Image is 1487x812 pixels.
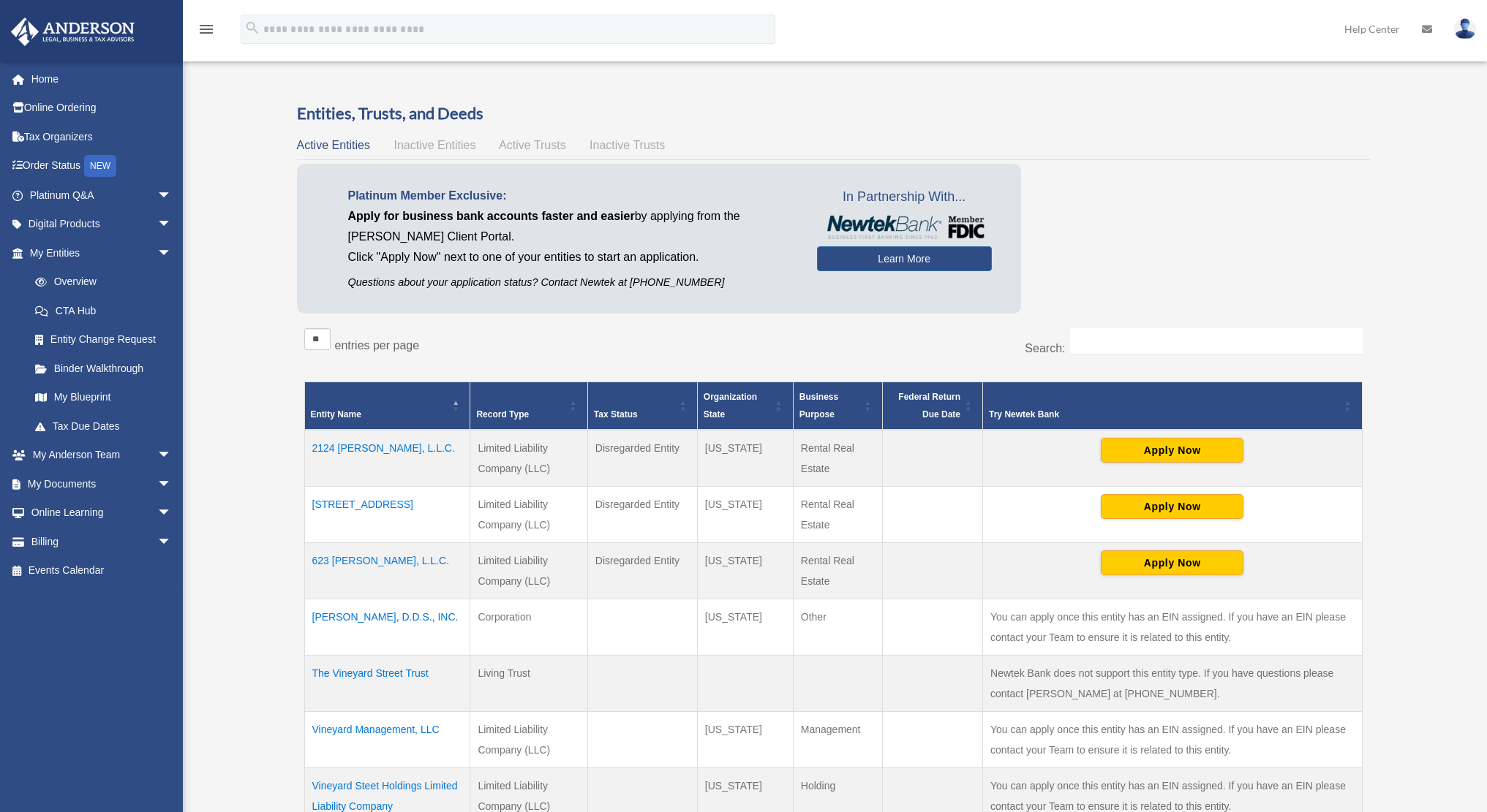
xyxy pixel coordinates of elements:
td: Other [793,599,882,656]
p: Platinum Member Exclusive: [348,186,795,206]
td: Management [793,712,882,768]
td: [US_STATE] [697,543,793,599]
a: My Documentsarrow_drop_down [10,469,194,498]
th: Entity Name: Activate to invert sorting [304,382,470,430]
span: Record Type [476,409,529,420]
span: Tax Status [594,409,638,420]
span: Inactive Trusts [590,139,665,151]
label: Search: [1025,342,1065,354]
span: In Partnership With... [817,186,992,209]
span: Inactive Entities [394,139,475,151]
th: Organization State: Activate to sort [697,382,793,430]
th: Tax Status: Activate to sort [587,382,697,430]
td: Limited Liability Company (LLC) [470,712,587,768]
td: The Vineyard Street Trust [304,656,470,712]
a: Online Learningarrow_drop_down [10,498,194,528]
span: arrow_drop_down [157,181,187,210]
p: by applying from the [PERSON_NAME] Client Portal. [348,206,795,247]
span: arrow_drop_down [157,238,187,268]
td: Rental Real Estate [793,487,882,543]
td: [PERSON_NAME], D.D.S., INC. [304,599,470,656]
span: arrow_drop_down [157,441,187,471]
th: Record Type: Activate to sort [470,382,587,430]
th: Business Purpose: Activate to sort [793,382,882,430]
span: Federal Return Due Date [898,392,960,420]
span: Organization State [704,392,757,420]
td: [US_STATE] [697,430,793,487]
a: menu [197,26,215,38]
a: Tax Organizers [10,122,194,151]
a: My Blueprint [20,383,187,412]
td: [US_STATE] [697,712,793,768]
th: Federal Return Due Date: Activate to sort [882,382,983,430]
td: Rental Real Estate [793,543,882,599]
a: Digital Productsarrow_drop_down [10,210,194,239]
td: Disregarded Entity [587,543,697,599]
span: Business Purpose [799,392,838,420]
td: Limited Liability Company (LLC) [470,487,587,543]
button: Apply Now [1101,550,1243,575]
td: Rental Real Estate [793,430,882,487]
span: Entity Name [311,409,361,420]
a: My Anderson Teamarrow_drop_down [10,441,194,470]
img: User Pic [1454,18,1476,39]
a: Order StatusNEW [10,151,194,181]
div: Try Newtek Bank [989,406,1339,423]
a: Binder Walkthrough [20,354,187,383]
i: search [244,20,260,36]
a: Billingarrow_drop_down [10,527,194,556]
button: Apply Now [1101,494,1243,519]
a: Entity Change Request [20,325,187,354]
td: Corporation [470,599,587,656]
td: Limited Liability Company (LLC) [470,543,587,599]
span: Active Trusts [499,139,566,151]
td: Vineyard Management, LLC [304,712,470,768]
td: Disregarded Entity [587,430,697,487]
td: 2124 [PERSON_NAME], L.L.C. [304,430,470,487]
td: [US_STATE] [697,599,793,656]
h3: Entities, Trusts, and Deeds [297,102,1370,125]
a: Events Calendar [10,556,194,585]
img: Anderson Advisors Platinum Portal [7,18,139,46]
p: Click "Apply Now" next to one of your entities to start an application. [348,247,795,267]
p: Questions about your application status? Contact Newtek at [PHONE_NUMBER] [348,273,795,292]
td: 623 [PERSON_NAME], L.L.C. [304,543,470,599]
td: Living Trust [470,656,587,712]
a: Tax Due Dates [20,411,187,441]
a: CTA Hub [20,296,187,325]
div: NEW [84,155,116,177]
span: Apply for business bank accounts faster and easier [348,210,635,222]
td: You can apply once this entity has an EIN assigned. If you have an EIN please contact your Team t... [983,712,1362,768]
a: My Entitiesarrow_drop_down [10,238,187,267]
span: Active Entities [297,139,370,151]
img: NewtekBankLogoSM.png [824,216,985,239]
span: arrow_drop_down [157,527,187,557]
a: Platinum Q&Aarrow_drop_down [10,181,194,210]
th: Try Newtek Bank : Activate to sort [983,382,1362,430]
td: You can apply once this entity has an EIN assigned. If you have an EIN please contact your Team t... [983,599,1362,656]
span: arrow_drop_down [157,469,187,499]
td: Newtek Bank does not support this entity type. If you have questions please contact [PERSON_NAME]... [983,656,1362,712]
a: Learn More [817,246,992,271]
span: arrow_drop_down [157,498,187,528]
button: Apply Now [1101,438,1243,463]
td: Limited Liability Company (LLC) [470,430,587,487]
td: [STREET_ADDRESS] [304,487,470,543]
label: entries per page [335,339,420,352]
i: menu [197,20,215,38]
td: Disregarded Entity [587,487,697,543]
span: arrow_drop_down [157,210,187,240]
a: Home [10,64,194,94]
a: Online Ordering [10,94,194,123]
td: [US_STATE] [697,487,793,543]
a: Overview [20,267,179,297]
